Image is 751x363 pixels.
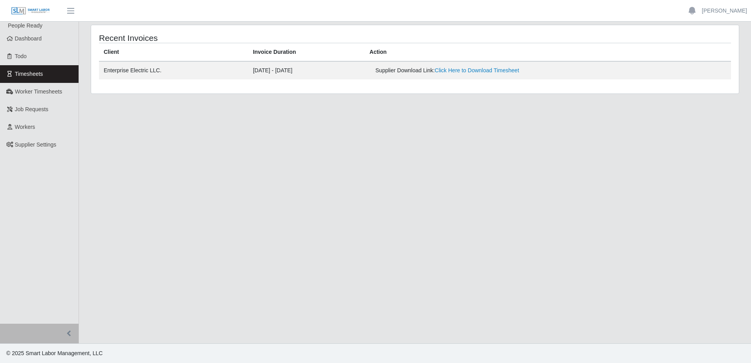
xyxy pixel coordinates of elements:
[15,106,49,112] span: Job Requests
[99,43,248,62] th: Client
[702,7,747,15] a: [PERSON_NAME]
[15,71,43,77] span: Timesheets
[8,22,42,29] span: People Ready
[6,350,103,356] span: © 2025 Smart Labor Management, LLC
[15,35,42,42] span: Dashboard
[99,33,355,43] h4: Recent Invoices
[248,43,365,62] th: Invoice Duration
[435,67,519,73] a: Click Here to Download Timesheet
[248,61,365,79] td: [DATE] - [DATE]
[15,88,62,95] span: Worker Timesheets
[15,124,35,130] span: Workers
[99,61,248,79] td: Enterprise Electric LLC.
[365,43,731,62] th: Action
[375,66,601,75] div: Supplier Download Link:
[11,7,50,15] img: SLM Logo
[15,53,27,59] span: Todo
[15,141,57,148] span: Supplier Settings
